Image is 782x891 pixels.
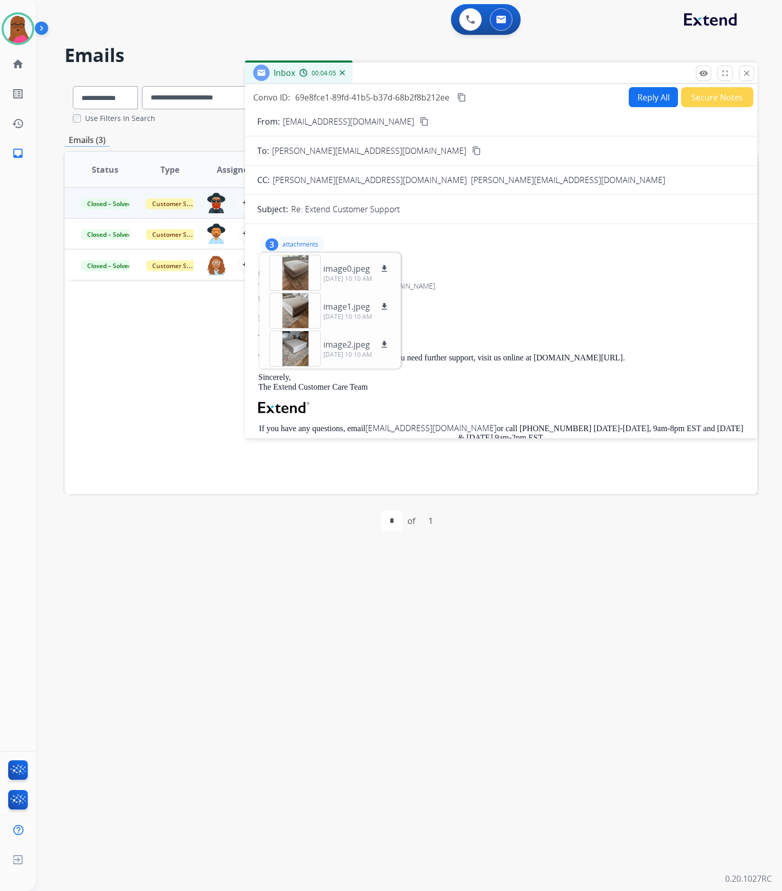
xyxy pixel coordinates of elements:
mat-icon: download [380,264,389,273]
p: If you have any questions, email or call [PHONE_NUMBER] [DATE]-[DATE], 9am-8pm EST and [DATE] & [... [258,423,744,443]
mat-icon: fullscreen [721,69,730,78]
p: [DATE] 10:10 AM [323,351,390,359]
mat-icon: list_alt [12,88,24,100]
p: CC: [257,174,270,186]
mat-icon: history [12,117,24,130]
mat-icon: person_add [242,259,255,271]
span: Customer Support [146,198,213,209]
span: Customer Support [146,260,213,271]
div: To: [258,281,744,291]
p: To: [257,145,269,157]
span: [PERSON_NAME][EMAIL_ADDRESS][DOMAIN_NAME] [272,145,466,157]
mat-icon: person_add [242,228,255,240]
div: of [407,515,415,527]
p: Convo ID: [253,91,290,104]
p: image0.jpeg [323,262,370,275]
mat-icon: content_copy [420,117,429,126]
p: Hi [PERSON_NAME], [258,314,744,323]
div: 1 [420,511,441,531]
mat-icon: download [380,340,389,349]
span: Assignee [217,164,253,176]
p: [DATE] 10:10 AM [323,313,390,321]
p: image1.jpeg [323,300,370,313]
mat-icon: inbox [12,147,24,159]
span: [PERSON_NAME][EMAIL_ADDRESS][DOMAIN_NAME] [273,174,467,186]
div: From: [258,269,744,279]
span: Type [160,164,179,176]
p: Subject: [257,203,288,215]
mat-icon: person_add [242,197,255,209]
mat-icon: home [12,58,24,70]
span: Closed – Solved [81,229,138,240]
p: 0.20.1027RC [725,873,772,885]
p: attachments [282,240,318,249]
label: Use Filters In Search [85,113,155,124]
p: [EMAIL_ADDRESS][DOMAIN_NAME] [283,115,414,128]
img: agent-avatar [207,224,226,244]
span: 69e8fce1-89fd-41b5-b37d-68b2f8b212ee [295,92,449,103]
span: Customer Support [146,229,213,240]
img: avatar [4,14,32,43]
span: 00:04:05 [312,69,336,77]
p: Sincerely, The Extend Customer Care Team [258,373,744,392]
button: Secure Notes [681,87,753,107]
img: agent-avatar [207,193,226,213]
p: Thank you, please allow 48-72 hours [258,333,744,342]
mat-icon: content_copy [472,146,481,155]
p: image2.jpeg [323,338,370,351]
p: Thanks for being an Extend customer. If you need further support, visit us online at [DOMAIN_NAME... [258,353,744,362]
p: From: [257,115,280,128]
p: [DATE] 10:10 AM [323,275,390,283]
div: Date: [258,293,744,303]
a: [EMAIL_ADDRESS][DOMAIN_NAME] [365,422,497,434]
p: Re: Extend Customer Support [291,203,400,215]
span: Closed – Solved [81,198,138,209]
button: Reply All [629,87,678,107]
mat-icon: close [742,69,751,78]
div: 3 [265,238,278,251]
mat-icon: content_copy [457,93,466,102]
span: Closed – Solved [81,260,138,271]
mat-icon: remove_red_eye [699,69,708,78]
img: agent-avatar [207,255,226,275]
h2: Emails [65,45,757,66]
span: Inbox [274,67,295,78]
p: Emails (3) [65,134,110,147]
mat-icon: download [380,302,389,311]
span: Status [92,164,118,176]
span: [PERSON_NAME][EMAIL_ADDRESS][DOMAIN_NAME] [471,174,665,186]
img: Extend Logo [258,402,310,413]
